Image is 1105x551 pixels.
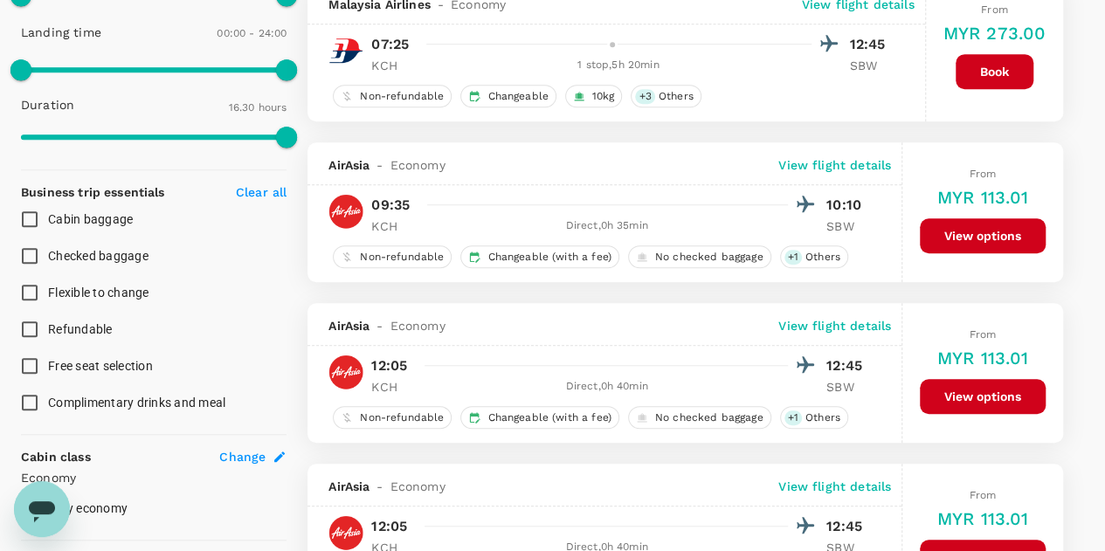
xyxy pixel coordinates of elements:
span: Free seat selection [48,359,153,373]
div: +3Others [631,85,701,107]
p: View flight details [778,156,891,174]
span: - [369,317,390,334]
p: View flight details [778,478,891,495]
span: From [970,328,997,341]
span: Change [219,448,266,465]
span: From [970,168,997,180]
div: Non-refundable [333,245,452,268]
div: Non-refundable [333,406,452,429]
img: AK [328,355,363,389]
div: No checked baggage [628,245,771,268]
span: From [981,3,1008,16]
span: + 1 [784,410,802,425]
span: Others [798,410,847,425]
span: No checked baggage [648,250,770,265]
p: SBW [850,57,894,74]
p: KCH [371,378,415,396]
span: 00:00 - 24:00 [217,27,287,39]
span: From [970,489,997,501]
p: Landing time [21,24,101,41]
span: 10kg [585,89,622,104]
span: + 3 [635,89,654,104]
p: 10:10 [826,195,870,216]
span: Economy [390,156,445,174]
h6: MYR 113.01 [937,505,1029,533]
button: View options [920,218,1046,253]
span: Changeable (with a fee) [480,410,618,425]
div: Changeable (with a fee) [460,245,618,268]
span: Economy [390,478,445,495]
p: View flight details [778,317,891,334]
span: No checked baggage [648,410,770,425]
span: Only economy [48,501,128,515]
span: Others [798,250,847,265]
div: Changeable (with a fee) [460,406,618,429]
p: 12:05 [371,516,407,537]
span: Economy [390,317,445,334]
span: - [369,478,390,495]
span: Cabin baggage [48,212,133,226]
div: Non-refundable [333,85,452,107]
div: 10kg [565,85,623,107]
span: Non-refundable [353,89,451,104]
span: 16.30 hours [229,101,287,114]
span: Complimentary drinks and meal [48,396,225,410]
span: AirAsia [328,478,369,495]
p: 12:45 [826,355,870,376]
button: View options [920,379,1046,414]
p: KCH [371,57,415,74]
h6: MYR 113.01 [937,344,1029,372]
strong: Business trip essentials [21,185,165,199]
p: 07:25 [371,34,409,55]
p: 09:35 [371,195,410,216]
span: Changeable [480,89,556,104]
p: 12:45 [826,516,870,537]
p: SBW [826,217,870,235]
div: 1 stop , 5h 20min [425,57,811,74]
p: SBW [826,378,870,396]
span: Changeable (with a fee) [480,250,618,265]
div: Changeable [460,85,556,107]
button: Book [956,54,1033,89]
p: KCH [371,217,415,235]
p: 12:45 [850,34,894,55]
p: Clear all [236,183,287,201]
span: Non-refundable [353,410,451,425]
img: MH [328,33,363,68]
span: Flexible to change [48,286,149,300]
p: 12:05 [371,355,407,376]
img: AK [328,515,363,550]
div: No checked baggage [628,406,771,429]
p: Duration [21,96,74,114]
div: +1Others [780,406,848,429]
h6: MYR 273.00 [943,19,1046,47]
span: - [369,156,390,174]
p: Economy [21,469,287,486]
span: + 1 [784,250,802,265]
span: Non-refundable [353,250,451,265]
span: Others [652,89,701,104]
div: Direct , 0h 35min [425,217,788,235]
span: AirAsia [328,156,369,174]
span: AirAsia [328,317,369,334]
h6: MYR 113.01 [937,183,1029,211]
span: Checked baggage [48,249,148,263]
span: Refundable [48,322,113,336]
iframe: Button to launch messaging window, conversation in progress [14,481,70,537]
div: +1Others [780,245,848,268]
img: AK [328,194,363,229]
div: Direct , 0h 40min [425,378,788,396]
strong: Cabin class [21,450,91,464]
